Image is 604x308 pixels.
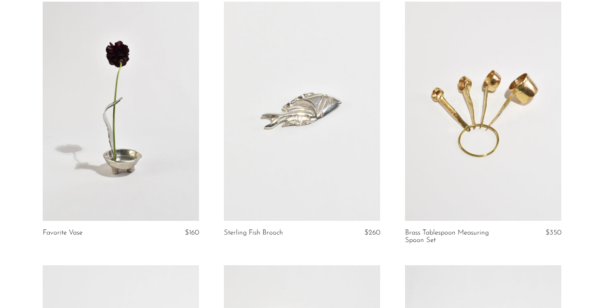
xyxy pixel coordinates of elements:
[224,229,283,237] a: Sterling Fish Brooch
[405,229,509,244] a: Brass Tablespoon Measuring Spoon Set
[43,229,82,237] a: Favorite Vase
[185,229,199,236] span: $160
[546,229,561,236] span: $350
[364,229,380,236] span: $260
